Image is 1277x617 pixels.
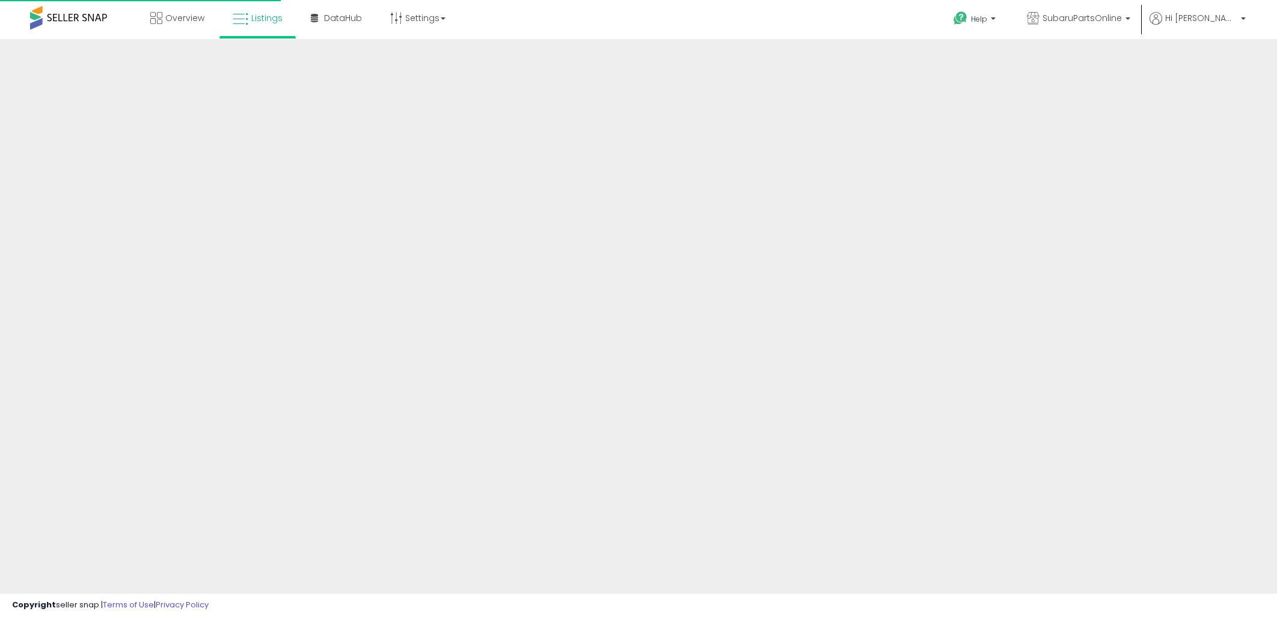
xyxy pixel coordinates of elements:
[251,12,283,24] span: Listings
[165,12,204,24] span: Overview
[971,14,987,24] span: Help
[1165,12,1237,24] span: Hi [PERSON_NAME]
[1150,12,1246,39] a: Hi [PERSON_NAME]
[953,11,968,26] i: Get Help
[944,2,1008,39] a: Help
[324,12,362,24] span: DataHub
[1043,12,1122,24] span: SubaruPartsOnline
